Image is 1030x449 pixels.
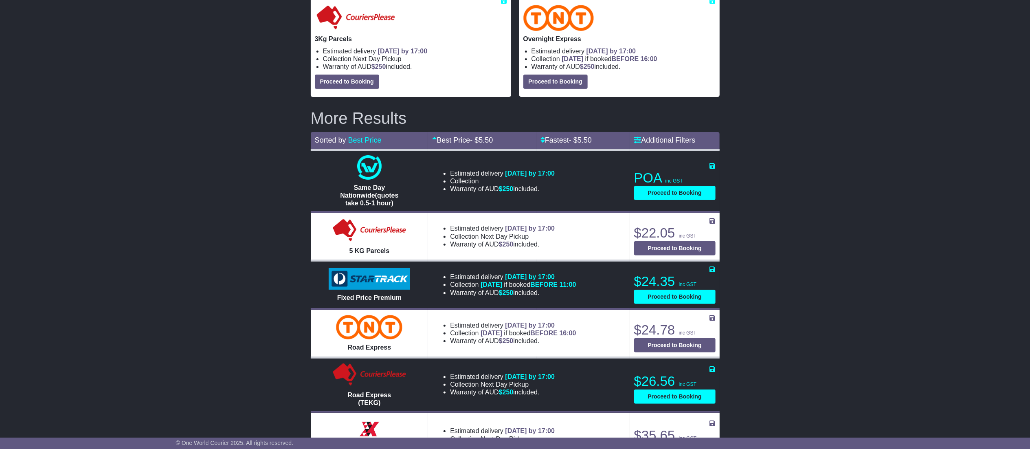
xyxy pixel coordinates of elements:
span: 250 [375,63,386,70]
span: 5.50 [479,136,493,144]
span: if booked [481,281,576,288]
li: Warranty of AUD included. [531,63,716,70]
span: 5.50 [578,136,592,144]
span: [DATE] by 17:00 [505,170,555,177]
li: Estimated delivery [450,427,555,435]
span: Road Express [348,344,391,351]
span: $ [499,289,514,296]
span: $ [499,185,514,192]
span: $ [499,337,514,344]
img: One World Courier: Same Day Nationwide(quotes take 0.5-1 hour) [357,155,382,180]
span: 11:00 [560,281,576,288]
span: Next Day Pickup [481,233,529,240]
button: Proceed to Booking [315,75,379,89]
span: Fixed Price Premium [337,294,402,301]
span: © One World Courier 2025. All rights reserved. [176,440,294,446]
p: $24.78 [634,322,716,338]
img: CouriersPlease: 3Kg Parcels [315,5,397,31]
span: Next Day Pickup [353,55,401,62]
button: Proceed to Booking [634,390,716,404]
button: Proceed to Booking [523,75,588,89]
li: Warranty of AUD included. [450,337,576,345]
span: $ [580,63,595,70]
span: Next Day Pickup [481,436,529,442]
li: Estimated delivery [450,321,576,329]
li: Collection [450,329,576,337]
span: [DATE] by 17:00 [505,373,555,380]
span: Sorted by [315,136,346,144]
li: Collection [450,177,555,185]
p: $24.35 [634,273,716,290]
span: $ [499,241,514,248]
li: Estimated delivery [450,169,555,177]
span: inc GST [679,381,696,387]
span: [DATE] [562,55,583,62]
span: Next Day Pickup [481,381,529,388]
span: BEFORE [530,330,558,337]
li: Collection [531,55,716,63]
span: Road Express (TEKG) [348,392,391,406]
span: [DATE] by 17:00 [378,48,428,55]
h2: More Results [311,109,720,127]
span: 250 [503,289,514,296]
button: Proceed to Booking [634,241,716,255]
a: Fastest- $5.50 [540,136,592,144]
span: BEFORE [530,281,558,288]
li: Warranty of AUD included. [323,63,507,70]
li: Estimated delivery [450,373,555,381]
span: 16:00 [560,330,576,337]
li: Estimated delivery [323,47,507,55]
img: Border Express: Express Parcel Service [357,417,382,441]
span: [DATE] [481,330,502,337]
img: TNT Domestic: Road Express [336,315,402,339]
p: POA [634,170,716,186]
span: inc GST [679,330,696,336]
span: 16:00 [641,55,657,62]
li: Collection [323,55,507,63]
span: if booked [481,330,576,337]
p: $26.56 [634,373,716,390]
span: 250 [584,63,595,70]
span: $ [499,389,514,396]
button: Proceed to Booking [634,186,716,200]
p: Overnight Express [523,35,716,43]
button: Proceed to Booking [634,290,716,304]
span: inc GST [665,178,683,184]
p: $22.05 [634,225,716,241]
span: 250 [503,337,514,344]
span: - $ [569,136,592,144]
li: Collection [450,233,555,240]
p: $35.65 [634,427,716,444]
li: Estimated delivery [450,273,576,281]
li: Estimated delivery [450,224,555,232]
span: [DATE] by 17:00 [505,427,555,434]
span: - $ [470,136,493,144]
img: CouriersPlease: 5 KG Parcels [331,218,408,243]
img: TNT Domestic: Overnight Express [523,5,594,31]
img: StarTrack: Fixed Price Premium [329,268,410,290]
span: [DATE] by 17:00 [586,48,636,55]
li: Warranty of AUD included. [450,289,576,297]
span: [DATE] by 17:00 [505,322,555,329]
span: inc GST [679,282,696,287]
span: inc GST [679,436,696,441]
span: 250 [503,389,514,396]
li: Warranty of AUD included. [450,240,555,248]
span: [DATE] [481,281,502,288]
a: Best Price- $5.50 [432,136,493,144]
li: Collection [450,381,555,388]
span: $ [371,63,386,70]
span: [DATE] by 17:00 [505,273,555,280]
a: Additional Filters [634,136,696,144]
p: 3Kg Parcels [315,35,507,43]
li: Warranty of AUD included. [450,185,555,193]
span: 250 [503,185,514,192]
span: 250 [503,241,514,248]
span: inc GST [679,233,696,239]
span: Same Day Nationwide(quotes take 0.5-1 hour) [340,184,398,207]
a: Best Price [348,136,382,144]
span: 5 KG Parcels [349,247,390,254]
span: [DATE] by 17:00 [505,225,555,232]
button: Proceed to Booking [634,338,716,352]
li: Collection [450,435,555,443]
